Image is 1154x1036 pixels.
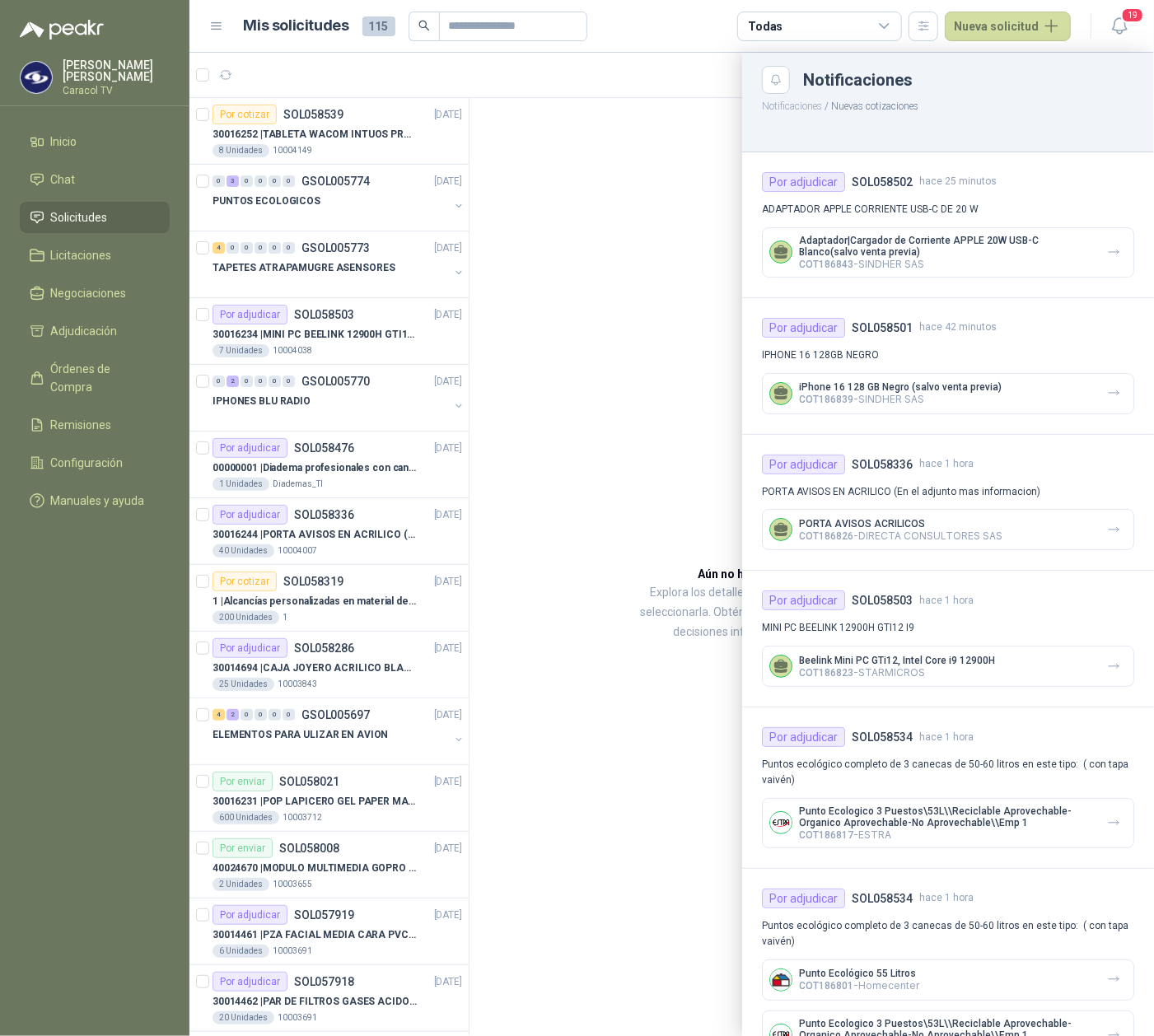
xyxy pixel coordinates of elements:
img: Logo peakr [20,20,104,40]
span: Licitaciones [51,246,112,264]
h4: SOL058534 [852,889,913,908]
span: COT186801 [799,980,853,992]
p: [PERSON_NAME] [PERSON_NAME] [63,59,170,82]
span: COT186826 [799,530,853,542]
p: PORTA AVISOS EN ACRILICO (En el adjunto mas informacion) [762,484,1134,500]
button: Nueva solicitud [945,12,1071,41]
a: Configuración [20,447,170,478]
div: Por adjudicar [762,455,845,474]
img: Company Logo [770,812,792,833]
span: Solicitudes [51,208,108,226]
p: - DIRECTA CONSULTORES SAS [799,530,1002,542]
p: / Nuevas cotizaciones [742,94,1154,114]
span: hace 1 hora [919,456,974,472]
span: COT186823 [799,667,853,679]
div: Todas [748,17,783,35]
a: Órdenes de Compra [20,353,170,403]
h1: Mis solicitudes [244,14,349,38]
span: Chat [51,170,76,189]
div: Por adjudicar [762,318,845,338]
span: 115 [362,16,395,36]
h4: SOL058503 [852,591,913,609]
p: Beelink Mini PC GTi12, Intel Core i9 12900H [799,655,995,666]
button: Notificaciones [762,100,822,112]
button: 19 [1105,12,1134,41]
p: - ESTRA [799,828,1094,841]
a: Chat [20,164,170,195]
span: COT186817 [799,829,853,841]
a: Negociaciones [20,278,170,309]
span: hace 1 hora [919,730,974,745]
span: COT186839 [799,394,853,405]
p: Puntos ecológico completo de 3 canecas de 50-60 litros en este tipo: ( con tapa vaivén) [762,918,1134,950]
a: Solicitudes [20,202,170,233]
a: Licitaciones [20,240,170,271]
span: Inicio [51,133,77,151]
span: Remisiones [51,416,112,434]
p: PORTA AVISOS ACRILICOS [799,518,1002,530]
p: - Homecenter [799,979,919,992]
button: Close [762,66,790,94]
a: Remisiones [20,409,170,441]
p: - SINDHER SAS [799,258,1094,270]
span: hace 42 minutos [919,320,997,335]
p: MINI PC BEELINK 12900H GTI12 I9 [762,620,1134,636]
a: Manuales y ayuda [20,485,170,516]
p: Punto Ecológico 55 Litros [799,968,919,979]
div: Por adjudicar [762,727,845,747]
span: Manuales y ayuda [51,492,145,510]
p: - SINDHER SAS [799,393,1002,405]
div: Por adjudicar [762,172,845,192]
span: 19 [1121,7,1144,23]
span: COT186843 [799,259,853,270]
p: Puntos ecológico completo de 3 canecas de 50-60 litros en este tipo: ( con tapa vaivén) [762,757,1134,788]
span: Configuración [51,454,124,472]
span: search [418,20,430,31]
img: Company Logo [21,62,52,93]
div: Por adjudicar [762,590,845,610]
p: iPhone 16 128 GB Negro (salvo venta previa) [799,381,1002,393]
p: - STARMICROS [799,666,995,679]
p: Punto Ecologico 3 Puestos\53L\\Reciclable Aprovechable-Organico Aprovechable-No Aprovechable\\Emp 1 [799,805,1094,828]
span: hace 1 hora [919,593,974,609]
a: Inicio [20,126,170,157]
p: Adaptador|Cargador de Corriente APPLE 20W USB-C Blanco(salvo venta previa) [799,235,1094,258]
h4: SOL058501 [852,319,913,337]
a: Adjudicación [20,315,170,347]
span: hace 25 minutos [919,174,997,189]
h4: SOL058502 [852,173,913,191]
p: IPHONE 16 128GB NEGRO [762,348,1134,363]
h4: SOL058534 [852,728,913,746]
img: Company Logo [770,969,792,991]
p: Caracol TV [63,86,170,96]
span: Negociaciones [51,284,127,302]
span: hace 1 hora [919,890,974,906]
span: Órdenes de Compra [51,360,154,396]
span: Adjudicación [51,322,118,340]
div: Por adjudicar [762,889,845,908]
h4: SOL058336 [852,455,913,474]
p: ADAPTADOR APPLE CORRIENTE USB-C DE 20 W [762,202,1134,217]
div: Notificaciones [803,72,1134,88]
